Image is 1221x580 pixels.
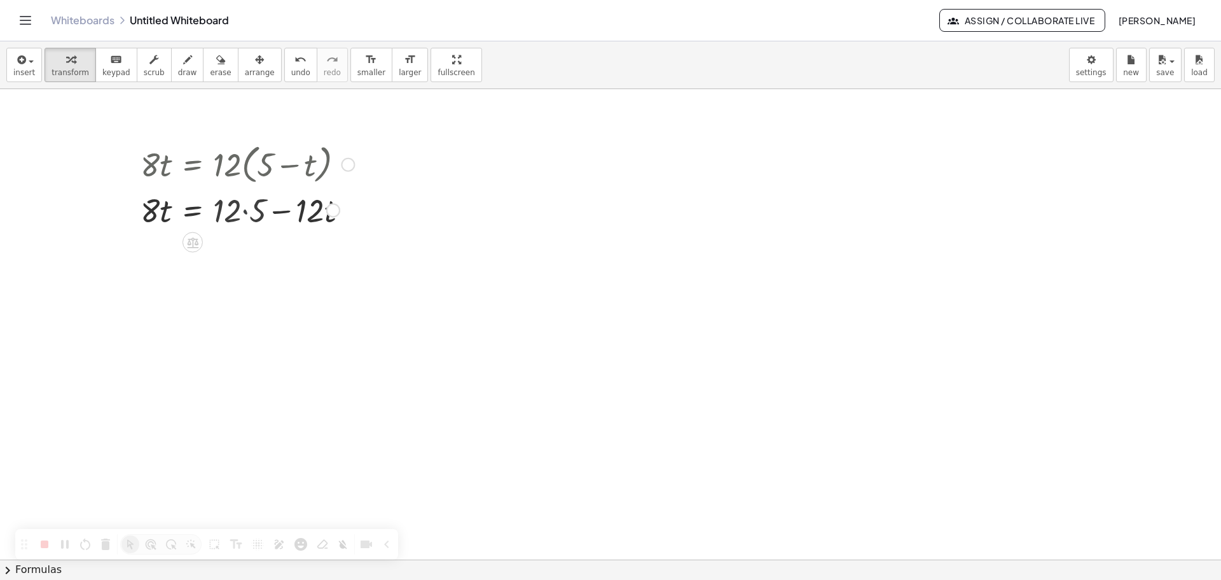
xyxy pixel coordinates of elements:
button: [PERSON_NAME] [1108,9,1206,32]
span: redo [324,68,341,77]
span: draw [178,68,197,77]
i: redo [326,52,338,67]
span: smaller [357,68,385,77]
i: format_size [404,52,416,67]
span: arrange [245,68,275,77]
span: undo [291,68,310,77]
button: erase [203,48,238,82]
span: [PERSON_NAME] [1118,15,1196,26]
button: scrub [137,48,172,82]
a: Whiteboards [51,14,114,27]
span: settings [1076,68,1107,77]
span: erase [210,68,231,77]
span: insert [13,68,35,77]
button: Assign / Collaborate Live [939,9,1105,32]
button: transform [45,48,96,82]
button: load [1184,48,1215,82]
span: transform [52,68,89,77]
button: fullscreen [431,48,481,82]
span: larger [399,68,421,77]
button: format_sizesmaller [350,48,392,82]
i: undo [294,52,307,67]
span: keypad [102,68,130,77]
button: insert [6,48,42,82]
div: Apply the same math to both sides of the equation [183,232,203,253]
button: format_sizelarger [392,48,428,82]
button: redoredo [317,48,348,82]
button: Toggle navigation [15,10,36,31]
span: Assign / Collaborate Live [950,15,1094,26]
button: save [1149,48,1182,82]
span: load [1191,68,1208,77]
button: arrange [238,48,282,82]
button: keyboardkeypad [95,48,137,82]
i: keyboard [110,52,122,67]
button: undoundo [284,48,317,82]
span: new [1123,68,1139,77]
button: draw [171,48,204,82]
span: save [1156,68,1174,77]
span: fullscreen [438,68,474,77]
span: scrub [144,68,165,77]
button: new [1116,48,1147,82]
i: format_size [365,52,377,67]
button: settings [1069,48,1114,82]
